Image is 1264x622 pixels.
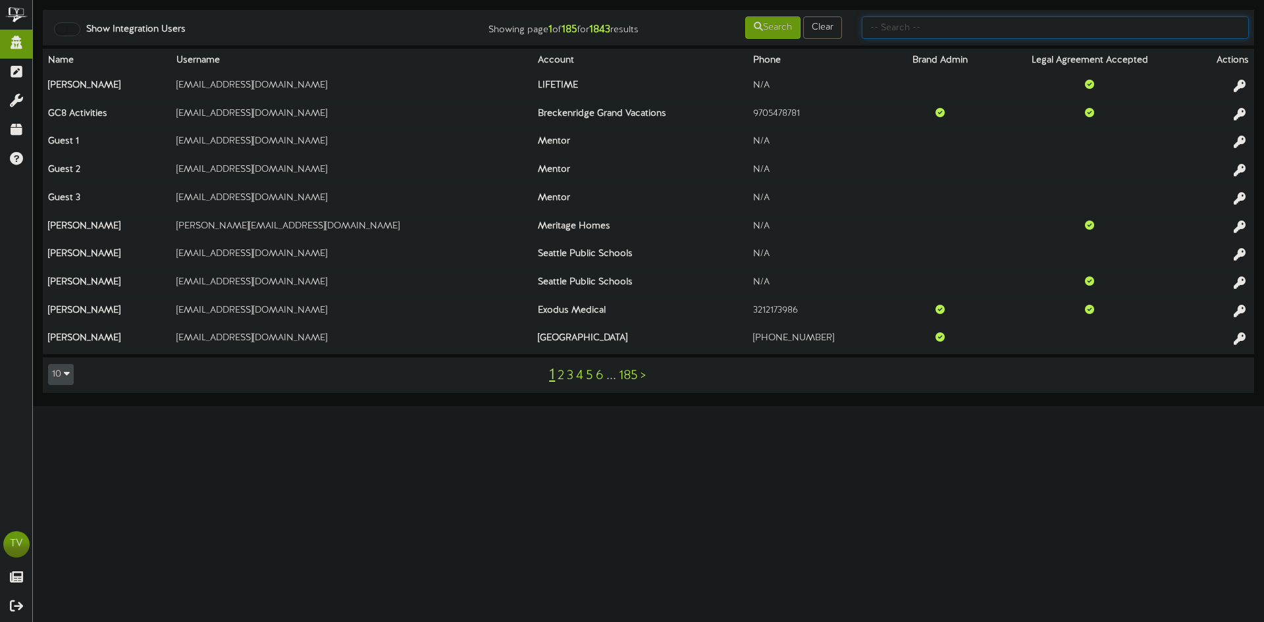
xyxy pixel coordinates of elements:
[43,186,171,214] th: Guest 3
[748,214,889,242] td: N/A
[533,101,748,130] th: Breckenridge Grand Vacations
[748,242,889,271] td: N/A
[43,130,171,158] th: Guest 1
[43,73,171,101] th: [PERSON_NAME]
[171,242,533,271] td: [EMAIL_ADDRESS][DOMAIN_NAME]
[533,49,748,73] th: Account
[533,73,748,101] th: LIFETIME
[991,49,1188,73] th: Legal Agreement Accepted
[567,369,573,383] a: 3
[76,23,186,36] label: Show Integration Users
[1188,49,1254,73] th: Actions
[748,158,889,186] td: N/A
[43,298,171,326] th: [PERSON_NAME]
[171,298,533,326] td: [EMAIL_ADDRESS][DOMAIN_NAME]
[748,73,889,101] td: N/A
[533,270,748,298] th: Seattle Public Schools
[641,369,646,383] a: >
[533,242,748,271] th: Seattle Public Schools
[586,369,593,383] a: 5
[43,158,171,186] th: Guest 2
[889,49,991,73] th: Brand Admin
[43,214,171,242] th: [PERSON_NAME]
[533,326,748,354] th: [GEOGRAPHIC_DATA]
[748,270,889,298] td: N/A
[533,130,748,158] th: Mentor
[589,24,610,36] strong: 1843
[803,16,842,39] button: Clear
[43,49,171,73] th: Name
[619,369,638,383] a: 185
[171,49,533,73] th: Username
[445,15,648,38] div: Showing page of for results
[171,130,533,158] td: [EMAIL_ADDRESS][DOMAIN_NAME]
[549,367,555,384] a: 1
[171,270,533,298] td: [EMAIL_ADDRESS][DOMAIN_NAME]
[576,369,583,383] a: 4
[533,214,748,242] th: Meritage Homes
[171,186,533,214] td: [EMAIL_ADDRESS][DOMAIN_NAME]
[548,24,552,36] strong: 1
[43,101,171,130] th: GC8 Activities
[533,158,748,186] th: Mentor
[43,242,171,271] th: [PERSON_NAME]
[533,186,748,214] th: Mentor
[171,326,533,354] td: [EMAIL_ADDRESS][DOMAIN_NAME]
[171,73,533,101] td: [EMAIL_ADDRESS][DOMAIN_NAME]
[533,298,748,326] th: Exodus Medical
[748,186,889,214] td: N/A
[3,531,30,557] div: TV
[745,16,801,39] button: Search
[862,16,1249,39] input: -- Search --
[596,369,604,383] a: 6
[558,369,564,383] a: 2
[748,49,889,73] th: Phone
[171,101,533,130] td: [EMAIL_ADDRESS][DOMAIN_NAME]
[748,101,889,130] td: 9705478781
[562,24,577,36] strong: 185
[43,270,171,298] th: [PERSON_NAME]
[171,158,533,186] td: [EMAIL_ADDRESS][DOMAIN_NAME]
[748,298,889,326] td: 3212173986
[43,326,171,354] th: [PERSON_NAME]
[48,364,74,385] button: 10
[171,214,533,242] td: [PERSON_NAME][EMAIL_ADDRESS][DOMAIN_NAME]
[748,130,889,158] td: N/A
[606,369,616,383] a: ...
[748,326,889,354] td: [PHONE_NUMBER]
